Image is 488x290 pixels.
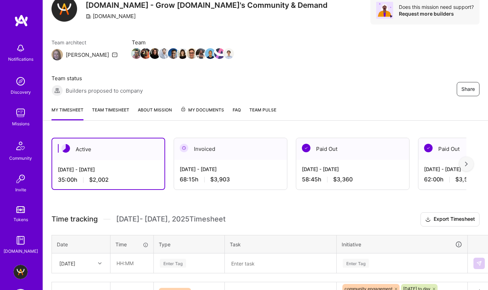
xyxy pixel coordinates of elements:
[116,215,226,224] span: [DATE] - [DATE] , 2025 Timesheet
[131,48,142,59] img: Team Member Avatar
[225,235,337,253] th: Task
[12,137,29,154] img: Community
[51,49,63,60] img: Team Architect
[196,48,206,59] img: Team Member Avatar
[196,48,206,60] a: Team Member Avatar
[169,48,178,60] a: Team Member Avatar
[132,48,141,60] a: Team Member Avatar
[180,165,281,173] div: [DATE] - [DATE]
[159,48,169,59] img: Team Member Avatar
[465,162,468,166] img: right
[214,48,225,59] img: Team Member Avatar
[224,48,233,60] a: Team Member Avatar
[455,176,475,183] span: $3,546
[115,241,148,248] div: Time
[112,52,118,58] i: icon Mail
[12,120,29,127] div: Missions
[421,212,479,226] button: Export Timesheet
[342,240,462,248] div: Initiative
[58,176,159,184] div: 35:00 h
[461,86,475,93] span: Share
[476,261,482,266] img: Submit
[343,258,369,269] div: Enter Tag
[141,48,150,60] a: Team Member Avatar
[178,48,187,60] a: Team Member Avatar
[86,13,91,19] i: icon CompanyGray
[13,172,28,186] img: Invite
[51,85,63,96] img: Builders proposed to company
[333,176,353,183] span: $3,360
[138,106,172,120] a: About Mission
[51,39,118,46] span: Team architect
[215,48,224,60] a: Team Member Avatar
[168,48,179,59] img: Team Member Avatar
[4,247,38,255] div: [DOMAIN_NAME]
[174,138,287,160] div: Invoiced
[205,48,216,59] img: Team Member Avatar
[51,215,98,224] span: Time tracking
[223,48,234,59] img: Team Member Avatar
[13,41,28,55] img: bell
[9,154,32,162] div: Community
[425,216,431,223] i: icon Download
[249,106,276,120] a: Team Pulse
[399,10,474,17] div: Request more builders
[111,254,153,273] input: HH:MM
[302,176,403,183] div: 58:45 h
[132,39,233,46] span: Team
[14,14,28,27] img: logo
[66,87,143,94] span: Builders proposed to company
[160,258,186,269] div: Enter Tag
[150,48,159,60] a: Team Member Avatar
[13,74,28,88] img: discovery
[180,176,281,183] div: 68:15 h
[159,48,169,60] a: Team Member Avatar
[13,106,28,120] img: teamwork
[86,12,136,20] div: [DOMAIN_NAME]
[140,48,151,59] img: Team Member Avatar
[11,88,31,96] div: Discovery
[180,106,224,114] span: My Documents
[98,262,102,265] i: icon Chevron
[424,144,433,152] img: Paid Out
[177,48,188,59] img: Team Member Avatar
[457,82,479,96] button: Share
[150,48,160,59] img: Team Member Avatar
[13,216,28,223] div: Tokens
[51,75,143,82] span: Team status
[302,144,310,152] img: Paid Out
[296,138,409,160] div: Paid Out
[15,186,26,193] div: Invite
[180,106,224,120] a: My Documents
[58,166,159,173] div: [DATE] - [DATE]
[13,265,28,279] img: A.Team - Grow A.Team's Community & Demand
[186,48,197,59] img: Team Member Avatar
[59,259,75,267] div: [DATE]
[249,107,276,113] span: Team Pulse
[233,106,241,120] a: FAQ
[89,176,109,184] span: $2,002
[210,176,230,183] span: $3,903
[86,1,327,10] h3: [DOMAIN_NAME] - Grow [DOMAIN_NAME]'s Community & Demand
[206,48,215,60] a: Team Member Avatar
[399,4,474,10] div: Does this mission need support?
[92,106,129,120] a: Team timesheet
[12,265,29,279] a: A.Team - Grow A.Team's Community & Demand
[52,235,110,253] th: Date
[16,206,25,213] img: tokens
[302,165,403,173] div: [DATE] - [DATE]
[13,233,28,247] img: guide book
[376,2,393,19] img: Avatar
[187,48,196,60] a: Team Member Avatar
[61,144,70,153] img: Active
[8,55,33,63] div: Notifications
[51,106,83,120] a: My timesheet
[52,138,164,160] div: Active
[180,144,188,152] img: Invoiced
[66,51,109,59] div: [PERSON_NAME]
[154,235,225,253] th: Type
